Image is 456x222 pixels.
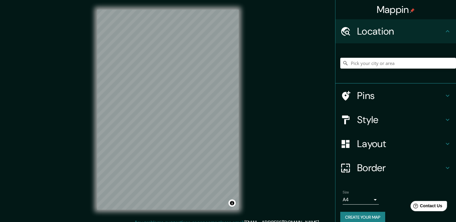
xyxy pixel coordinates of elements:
[97,10,239,210] canvas: Map
[357,138,444,150] h4: Layout
[335,156,456,180] div: Border
[335,19,456,43] div: Location
[357,162,444,174] h4: Border
[357,114,444,126] h4: Style
[340,58,456,69] input: Pick your city or area
[410,8,415,13] img: pin-icon.png
[335,108,456,132] div: Style
[402,199,449,215] iframe: Help widget launcher
[335,84,456,108] div: Pins
[228,199,236,207] button: Toggle attribution
[343,195,379,205] div: A4
[357,90,444,102] h4: Pins
[357,25,444,37] h4: Location
[377,4,415,16] h4: Mappin
[335,132,456,156] div: Layout
[343,190,349,195] label: Size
